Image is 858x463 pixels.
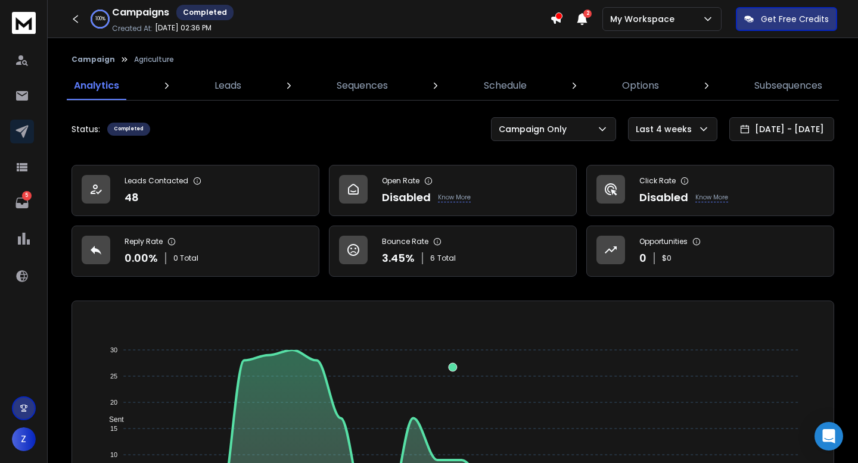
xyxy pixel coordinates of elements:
p: 0 [639,250,646,267]
button: Z [12,427,36,451]
p: [DATE] 02:36 PM [155,23,212,33]
a: Click RateDisabledKnow More [586,165,834,216]
div: Completed [176,5,234,20]
tspan: 30 [110,346,117,353]
p: Created At: [112,24,153,33]
p: Analytics [74,79,119,93]
p: My Workspace [610,13,679,25]
h1: Campaigns [112,5,169,20]
p: Sequences [337,79,388,93]
p: Know More [438,193,471,202]
p: 3.45 % [382,250,415,267]
a: Opportunities0$0 [586,226,834,277]
button: Get Free Credits [736,7,837,31]
p: Leads [214,79,241,93]
tspan: 10 [110,451,117,458]
a: Sequences [329,71,395,100]
tspan: 20 [110,399,117,406]
p: Leads Contacted [125,176,188,186]
p: Status: [71,123,100,135]
p: Click Rate [639,176,676,186]
a: Schedule [477,71,534,100]
a: 5 [10,191,34,215]
div: Completed [107,123,150,136]
tspan: 15 [110,425,117,432]
p: Agriculture [134,55,174,64]
p: Reply Rate [125,237,163,246]
a: Leads Contacted48 [71,165,319,216]
p: Campaign Only [499,123,571,135]
a: Leads [207,71,248,100]
a: Options [615,71,666,100]
p: 48 [125,189,139,206]
span: Sent [100,415,124,424]
button: Campaign [71,55,115,64]
span: 6 [430,254,435,263]
p: Know More [695,193,728,202]
img: logo [12,12,36,34]
p: Options [622,79,659,93]
a: Analytics [67,71,126,100]
p: 0 Total [173,254,198,263]
p: Disabled [382,189,431,206]
p: 0.00 % [125,250,158,267]
p: Opportunities [639,237,688,246]
button: [DATE] - [DATE] [729,117,834,141]
a: Bounce Rate3.45%6Total [329,226,577,277]
tspan: 25 [110,373,117,380]
p: Bounce Rate [382,237,428,246]
p: Get Free Credits [761,13,829,25]
p: $ 0 [662,254,672,263]
a: Open RateDisabledKnow More [329,165,577,216]
p: Disabled [639,189,688,206]
p: Subsequences [754,79,822,93]
a: Subsequences [747,71,829,100]
p: Schedule [484,79,527,93]
p: 5 [22,191,32,201]
p: 100 % [95,15,105,23]
p: Open Rate [382,176,419,186]
span: 2 [583,10,592,18]
div: Open Intercom Messenger [815,422,843,451]
p: Last 4 weeks [636,123,697,135]
span: Total [437,254,456,263]
a: Reply Rate0.00%0 Total [71,226,319,277]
